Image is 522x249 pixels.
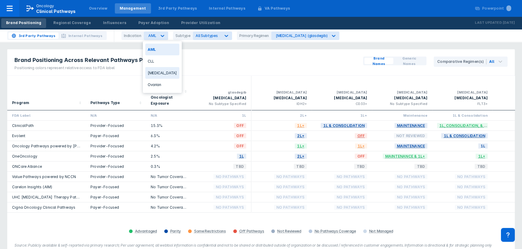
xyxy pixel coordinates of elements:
[234,132,246,139] span: OFF
[90,184,141,189] div: Payer-Focused
[274,194,307,201] span: No Pathways
[355,132,367,139] span: OFF
[354,163,367,170] span: TBD
[476,153,488,160] span: 1L+
[478,143,488,149] span: 1L
[181,20,220,26] div: Provider Utilization
[12,185,52,189] a: Carelon Insights (AIM)
[377,101,427,106] div: No Subtype Specified
[151,174,186,179] div: No Tumor Coverage
[12,123,34,128] a: ClinicalPath
[53,20,91,26] div: Regional Coverage
[455,173,488,180] span: No Pathways
[12,154,37,158] a: OneOncology
[295,153,307,160] span: 2L+
[151,113,186,118] div: N/A
[145,44,179,55] div: AML
[437,122,514,129] span: 1L, Consolidation, & Maintenance
[204,3,250,14] a: Internal Pathways
[151,184,186,189] div: No Tumor Coverage
[395,194,427,201] span: No Pathways
[437,101,488,106] div: FLT3+
[437,113,488,118] div: 1L & Consolidation
[441,132,488,139] span: 1L & Consolidation
[294,163,307,170] span: TBD
[414,163,427,170] span: TBD
[145,79,179,91] div: Ovarian
[233,163,246,170] span: TBD
[196,95,246,101] div: [MEDICAL_DATA]
[146,76,191,110] div: Sort
[90,154,141,159] div: Provider-Focused
[234,143,246,149] span: OFF
[194,229,226,234] div: Some Restrictions
[12,113,81,118] div: FDA Label
[334,183,367,190] span: No Pathways
[58,32,105,39] button: Internal Pathways
[489,59,494,64] div: All
[369,229,393,234] div: Not Managed
[276,33,328,38] div: [MEDICAL_DATA] (glasdegib)
[135,229,157,234] div: Advantaged
[158,6,197,11] div: 3rd Party Pathways
[89,6,108,11] div: Overview
[383,153,427,160] span: Maintenance & 1L+
[475,20,503,26] p: Last Updated:
[120,6,146,11] div: Management
[274,183,307,190] span: No Pathways
[151,205,186,210] div: No Tumor Coverage
[12,164,42,169] a: ONCare Alliance
[501,228,515,242] div: Contact Support
[274,173,307,180] span: No Pathways
[12,100,29,106] div: Program
[12,174,76,179] a: Value Pathways powered by NCCN
[377,90,427,95] div: [MEDICAL_DATA]
[274,204,307,211] span: No Pathways
[395,204,427,211] span: No Pathways
[455,204,488,211] span: No Pathways
[455,194,488,201] span: No Pathways
[145,67,179,79] div: [MEDICAL_DATA]
[256,90,307,95] div: [MEDICAL_DATA]
[151,154,186,159] div: 2.5%
[138,20,169,26] div: Payer Adoption
[334,194,367,201] span: No Pathways
[12,134,25,138] a: Evolent
[256,101,307,106] div: IDH2+
[256,95,307,101] div: [MEDICAL_DATA]
[115,3,151,14] a: Management
[396,56,423,66] span: Generic Names
[90,174,141,179] div: Provider-Focused
[86,76,146,110] div: Sort
[196,101,246,106] div: No Subtype Specified
[90,195,141,200] div: Payer-Focused
[367,56,391,66] span: Brand Names
[196,90,246,95] div: glasdegib
[103,20,126,26] div: Influencers
[151,164,186,169] div: 0.3%
[1,18,46,28] a: Brand Positioning
[7,76,86,110] div: Sort
[393,58,425,64] button: Generic Names
[90,164,141,169] div: Provider-Focused
[153,3,202,14] a: 3rd Party Pathways
[475,163,488,170] span: TBD
[377,95,427,101] div: [MEDICAL_DATA]
[503,20,515,26] p: [DATE]
[148,33,156,38] div: AML
[151,195,186,200] div: No Tumor Coverage
[237,153,246,160] span: 1L
[334,173,367,180] span: No Pathways
[355,153,367,160] span: OFF
[12,195,88,199] a: UHC [MEDICAL_DATA] Therapy Pathways
[121,32,144,40] div: Indication
[315,229,356,234] div: No Pathways Coverage
[98,18,131,28] a: Influencers
[196,113,246,118] div: 1L
[84,3,112,14] a: Overview
[237,32,271,40] div: Primary Regimen
[455,183,488,190] span: No Pathways
[6,20,41,26] div: Brand Positioning
[12,144,104,148] a: Oncology Pathways powered by [PERSON_NAME]
[8,32,58,39] button: 3rd Party Pathways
